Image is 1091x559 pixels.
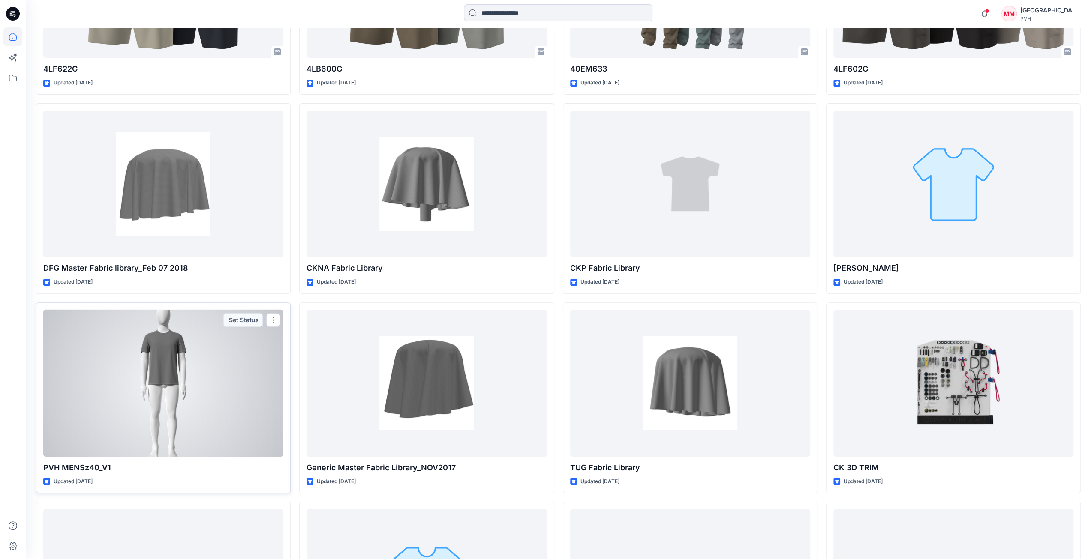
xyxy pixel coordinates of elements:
[844,278,883,287] p: Updated [DATE]
[844,477,883,486] p: Updated [DATE]
[833,111,1073,257] a: Tommy Trim
[307,462,547,474] p: Generic Master Fabric Library_NOV2017
[833,462,1073,474] p: CK 3D TRIM
[43,462,283,474] p: PVH MENSz40_V1
[317,278,356,287] p: Updated [DATE]
[1020,15,1080,22] div: PVH
[580,78,619,87] p: Updated [DATE]
[317,78,356,87] p: Updated [DATE]
[54,78,93,87] p: Updated [DATE]
[570,310,810,457] a: TUG Fabric Library
[307,111,547,257] a: CKNA Fabric Library
[580,278,619,287] p: Updated [DATE]
[580,477,619,486] p: Updated [DATE]
[833,262,1073,274] p: [PERSON_NAME]
[54,477,93,486] p: Updated [DATE]
[307,310,547,457] a: Generic Master Fabric Library_NOV2017
[570,63,810,75] p: 40EM633
[43,310,283,457] a: PVH MENSz40_V1
[1020,5,1080,15] div: [GEOGRAPHIC_DATA][PERSON_NAME][GEOGRAPHIC_DATA]
[43,63,283,75] p: 4LF622G
[43,111,283,257] a: DFG Master Fabric library_Feb 07 2018
[54,278,93,287] p: Updated [DATE]
[317,477,356,486] p: Updated [DATE]
[570,462,810,474] p: TUG Fabric Library
[844,78,883,87] p: Updated [DATE]
[1001,6,1017,21] div: MM
[43,262,283,274] p: DFG Master Fabric library_Feb 07 2018
[570,111,810,257] a: CKP Fabric Library
[833,310,1073,457] a: CK 3D TRIM
[570,262,810,274] p: CKP Fabric Library
[833,63,1073,75] p: 4LF602G
[307,262,547,274] p: CKNA Fabric Library
[307,63,547,75] p: 4LB600G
